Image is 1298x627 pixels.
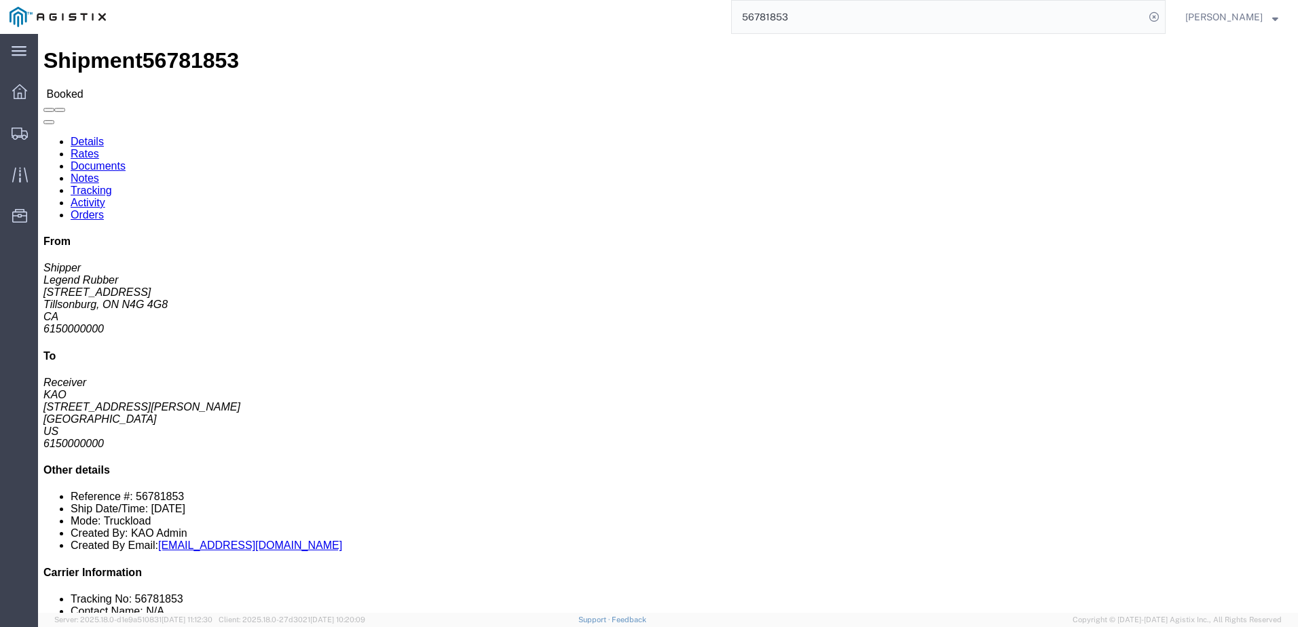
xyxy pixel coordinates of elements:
[612,615,646,624] a: Feedback
[38,34,1298,613] iframe: FS Legacy Container
[1073,614,1282,626] span: Copyright © [DATE]-[DATE] Agistix Inc., All Rights Reserved
[732,1,1145,33] input: Search for shipment number, reference number
[219,615,365,624] span: Client: 2025.18.0-27d3021
[1185,9,1263,24] span: Nathan Seeley
[578,615,612,624] a: Support
[1185,9,1279,25] button: [PERSON_NAME]
[162,615,212,624] span: [DATE] 11:12:30
[310,615,365,624] span: [DATE] 10:20:09
[10,7,106,27] img: logo
[54,615,212,624] span: Server: 2025.18.0-d1e9a510831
